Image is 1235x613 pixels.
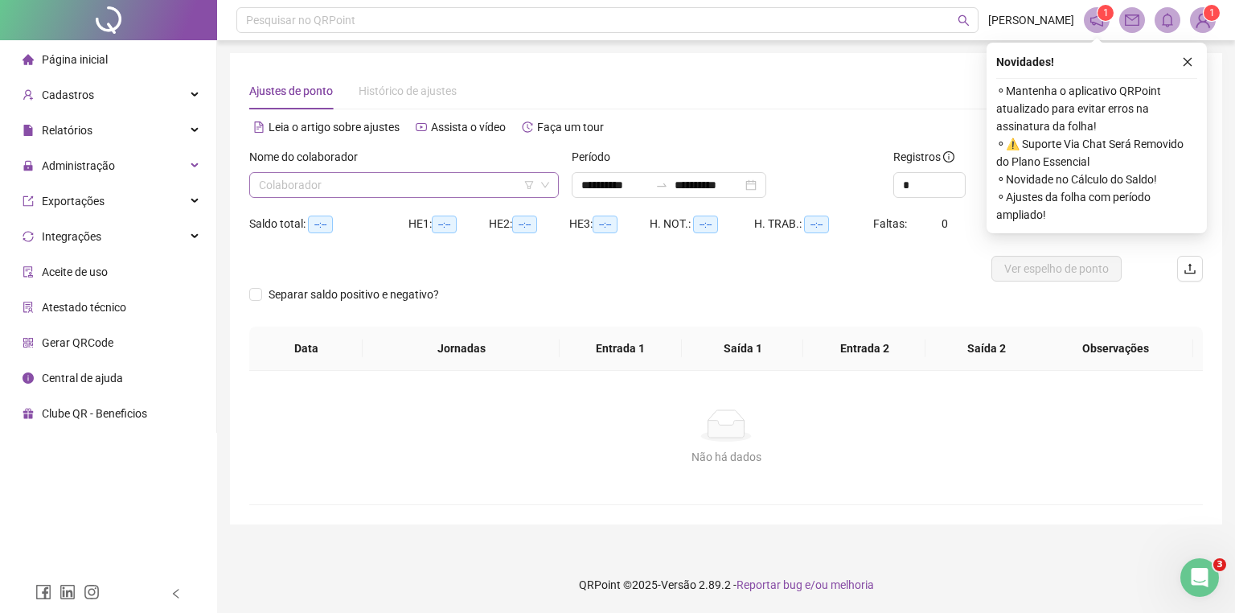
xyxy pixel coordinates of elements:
div: H. TRAB.: [754,215,873,233]
span: info-circle [943,151,954,163]
span: Reportar bug e/ou melhoria [736,578,874,591]
span: info-circle [23,372,34,384]
span: audit [23,266,34,278]
img: 74086 [1191,8,1215,32]
span: ⚬ Ajustes da folha com período ampliado! [996,188,1197,224]
span: 1 [1103,7,1109,19]
div: HE 1: [408,215,489,233]
th: Entrada 2 [803,327,925,371]
span: down [540,180,550,190]
span: Página inicial [42,53,108,66]
span: Gerar QRCode [42,336,113,349]
span: home [23,54,34,65]
span: left [170,588,182,599]
span: Central de ajuda [42,372,123,385]
span: close [1182,56,1193,68]
span: instagram [84,584,100,600]
span: Exportações [42,195,105,208]
span: ⚬ Mantenha o aplicativo QRPoint atualizado para evitar erros na assinatura da folha! [996,82,1197,135]
span: Observações [1051,339,1180,357]
span: --:-- [432,216,457,233]
div: HE 3: [569,215,650,233]
span: --:-- [512,216,537,233]
span: [PERSON_NAME] [988,11,1074,29]
footer: QRPoint © 2025 - 2.89.2 - [217,557,1235,613]
span: Administração [42,159,115,172]
span: --:-- [693,216,718,233]
span: Registros [893,148,954,166]
span: sync [23,231,34,242]
label: Nome do colaborador [249,148,368,166]
span: Faltas: [873,217,909,230]
th: Jornadas [363,327,559,371]
span: export [23,195,34,207]
span: to [655,179,668,191]
span: lock [23,160,34,171]
span: gift [23,408,34,419]
button: Ver espelho de ponto [991,256,1122,282]
span: Assista o vídeo [431,121,506,134]
span: Cadastros [42,88,94,101]
span: Atestado técnico [42,301,126,314]
div: H. NOT.: [650,215,754,233]
th: Data [249,327,363,371]
div: Não há dados [269,448,1184,466]
span: linkedin [59,584,76,600]
span: file-text [253,121,265,133]
sup: 1 [1098,5,1114,21]
span: Aceite de uso [42,265,108,278]
span: ⚬ ⚠️ Suporte Via Chat Será Removido do Plano Essencial [996,135,1197,171]
span: notification [1089,13,1104,27]
th: Entrada 1 [560,327,682,371]
span: qrcode [23,337,34,348]
span: search [958,14,970,27]
span: 0 [942,217,948,230]
span: youtube [416,121,427,133]
span: --:-- [804,216,829,233]
th: Saída 1 [682,327,804,371]
span: mail [1125,13,1139,27]
span: ⚬ Novidade no Cálculo do Saldo! [996,171,1197,188]
span: Relatórios [42,124,92,137]
span: Ajustes de ponto [249,84,333,97]
span: --:-- [308,216,333,233]
span: swap-right [655,179,668,191]
span: 3 [1213,558,1226,571]
span: Versão [661,578,696,591]
span: facebook [35,584,51,600]
div: HE 2: [489,215,569,233]
span: 1 [1209,7,1215,19]
span: Novidades ! [996,53,1054,71]
iframe: Intercom live chat [1180,558,1219,597]
span: Separar saldo positivo e negativo? [262,286,445,303]
span: Integrações [42,230,101,243]
span: Histórico de ajustes [359,84,457,97]
span: solution [23,302,34,313]
span: Faça um tour [537,121,604,134]
span: upload [1184,262,1196,275]
th: Saída 2 [925,327,1048,371]
div: Saldo total: [249,215,408,233]
sup: Atualize o seu contato no menu Meus Dados [1204,5,1220,21]
span: bell [1160,13,1175,27]
span: --:-- [593,216,617,233]
label: Período [572,148,621,166]
span: Clube QR - Beneficios [42,407,147,420]
span: history [522,121,533,133]
span: Leia o artigo sobre ajustes [269,121,400,134]
th: Observações [1038,327,1193,371]
span: user-add [23,89,34,101]
span: filter [524,180,534,190]
span: file [23,125,34,136]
